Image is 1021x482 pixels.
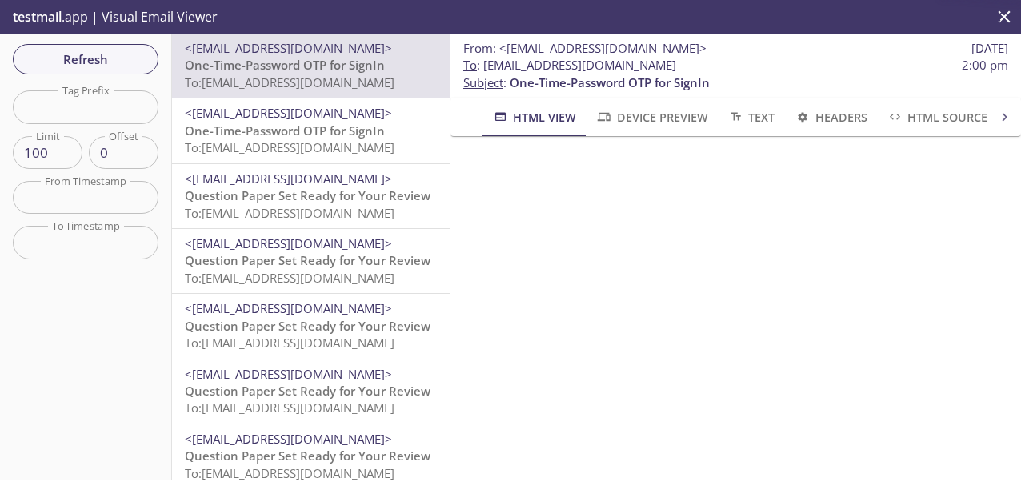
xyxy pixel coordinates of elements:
span: : [463,40,707,57]
span: Question Paper Set Ready for Your Review [185,187,430,203]
div: <[EMAIL_ADDRESS][DOMAIN_NAME]>One-Time-Password OTP for SignInTo:[EMAIL_ADDRESS][DOMAIN_NAME] [172,34,450,98]
span: Device Preview [595,107,707,127]
span: To: [EMAIL_ADDRESS][DOMAIN_NAME] [185,335,394,351]
div: <[EMAIL_ADDRESS][DOMAIN_NAME]>Question Paper Set Ready for Your ReviewTo:[EMAIL_ADDRESS][DOMAIN_N... [172,164,450,228]
div: <[EMAIL_ADDRESS][DOMAIN_NAME]>Question Paper Set Ready for Your ReviewTo:[EMAIL_ADDRESS][DOMAIN_N... [172,229,450,293]
span: Refresh [26,49,146,70]
span: HTML Source [887,107,987,127]
span: <[EMAIL_ADDRESS][DOMAIN_NAME]> [185,366,392,382]
span: <[EMAIL_ADDRESS][DOMAIN_NAME]> [499,40,707,56]
div: <[EMAIL_ADDRESS][DOMAIN_NAME]>Question Paper Set Ready for Your ReviewTo:[EMAIL_ADDRESS][DOMAIN_N... [172,359,450,424]
span: To [463,57,477,73]
span: To: [EMAIL_ADDRESS][DOMAIN_NAME] [185,400,394,416]
span: One-Time-Password OTP for SignIn [510,74,710,90]
span: Text [727,107,775,127]
span: Question Paper Set Ready for Your Review [185,383,430,399]
button: Refresh [13,44,158,74]
span: HTML View [492,107,576,127]
span: <[EMAIL_ADDRESS][DOMAIN_NAME]> [185,171,392,187]
span: Question Paper Set Ready for Your Review [185,252,430,268]
span: : [EMAIL_ADDRESS][DOMAIN_NAME] [463,57,676,74]
div: <[EMAIL_ADDRESS][DOMAIN_NAME]>One-Time-Password OTP for SignInTo:[EMAIL_ADDRESS][DOMAIN_NAME] [172,98,450,163]
span: To: [EMAIL_ADDRESS][DOMAIN_NAME] [185,205,394,221]
span: Question Paper Set Ready for Your Review [185,448,430,464]
span: One-Time-Password OTP for SignIn [185,57,385,73]
span: testmail [13,8,62,26]
p: : [463,57,1008,91]
span: To: [EMAIL_ADDRESS][DOMAIN_NAME] [185,74,394,90]
span: [DATE] [971,40,1008,57]
span: To: [EMAIL_ADDRESS][DOMAIN_NAME] [185,465,394,481]
span: <[EMAIL_ADDRESS][DOMAIN_NAME]> [185,300,392,316]
span: Question Paper Set Ready for Your Review [185,318,430,334]
span: 2:00 pm [962,57,1008,74]
span: From [463,40,493,56]
span: <[EMAIL_ADDRESS][DOMAIN_NAME]> [185,235,392,251]
span: <[EMAIL_ADDRESS][DOMAIN_NAME]> [185,40,392,56]
span: One-Time-Password OTP for SignIn [185,123,385,139]
span: Subject [463,74,503,90]
span: <[EMAIL_ADDRESS][DOMAIN_NAME]> [185,105,392,121]
div: <[EMAIL_ADDRESS][DOMAIN_NAME]>Question Paper Set Ready for Your ReviewTo:[EMAIL_ADDRESS][DOMAIN_N... [172,294,450,358]
span: Headers [794,107,867,127]
span: To: [EMAIL_ADDRESS][DOMAIN_NAME] [185,270,394,286]
span: <[EMAIL_ADDRESS][DOMAIN_NAME]> [185,431,392,447]
span: To: [EMAIL_ADDRESS][DOMAIN_NAME] [185,139,394,155]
